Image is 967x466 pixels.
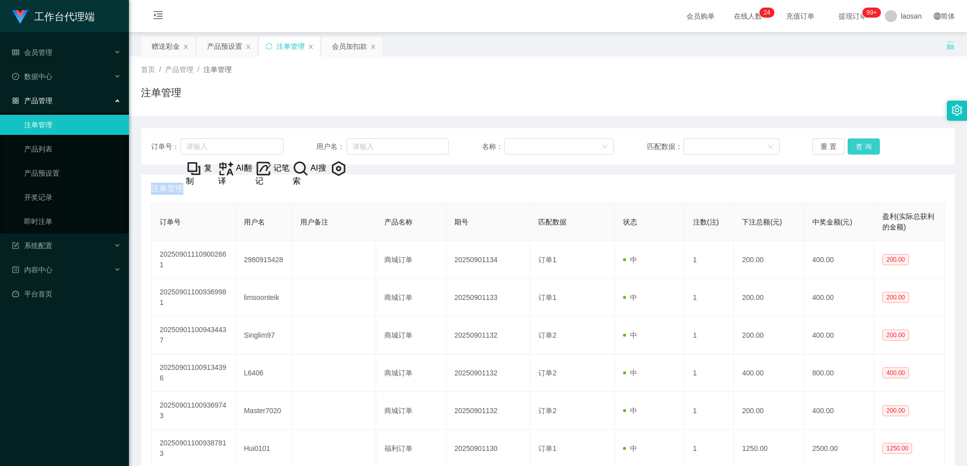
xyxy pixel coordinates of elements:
i: 图标: global [934,13,941,20]
span: 提现订单 [834,13,872,20]
img: +vywMD4W03sz8AcLhV9TmKVjsAAAAABJRU5ErkJggg== [186,161,202,177]
td: 20250901132 [446,392,530,430]
i: 图标: close [370,44,376,50]
span: 注单管理 [151,183,183,195]
i: 图标: profile [12,266,19,273]
span: 盈利(实际总获利的金额) [882,212,934,231]
span: 订单2 [538,369,557,377]
span: 中 [623,293,637,301]
span: 注单管理 [203,65,232,73]
a: 产品预设置 [24,163,121,183]
p: 4 [767,8,771,18]
span: 订单1 [538,256,557,264]
span: 产品名称 [384,218,412,226]
span: 期号 [454,218,468,226]
span: 200.00 [882,254,909,265]
td: 400.00 [734,354,804,392]
i: 图标: close [245,44,251,50]
a: 注单管理 [24,115,121,135]
td: 1 [685,317,734,354]
td: 400.00 [804,317,874,354]
td: 1 [685,241,734,279]
td: 202509011009369743 [152,392,236,430]
td: 1 [685,392,734,430]
span: 用户名： [316,141,347,152]
td: 20250901134 [446,241,530,279]
td: 400.00 [804,241,874,279]
span: 400.00 [882,367,909,378]
span: 200.00 [882,292,909,303]
td: 800.00 [804,354,874,392]
span: 首页 [141,65,155,73]
i: 图标: appstore-o [12,97,19,104]
td: limsoonteik [236,279,292,317]
td: 202509011109002661 [152,241,236,279]
td: 400.00 [804,279,874,317]
td: 商城订单 [376,317,446,354]
td: 202509011009369981 [152,279,236,317]
div: 产品预设置 [207,37,242,56]
i: 图标: menu-fold [141,1,175,33]
span: 1250.00 [882,443,912,454]
a: 开奖记录 [24,187,121,207]
i: 图标: form [12,242,19,249]
td: Master7020 [236,392,292,430]
td: 商城订单 [376,241,446,279]
td: 202509011009134396 [152,354,236,392]
h1: 注单管理 [141,85,181,100]
img: AivEMIV8KsPvPPD9SxUql4SH8QqllF07RjqtXqV5ygdJe4UlMEr3zb7XZL+lAGNfV6vZfL5R4VAYnRBZUUEhoFNTJsoqO0CbC... [330,161,347,177]
span: 产品管理 [12,97,52,105]
td: 商城订单 [376,392,446,430]
sup: 1043 [863,8,881,18]
sup: 24 [759,8,774,18]
div: 会员加扣款 [332,37,367,56]
a: 图标: dashboard平台首页 [12,284,121,304]
i: 图标: unlock [946,41,955,50]
p: 2 [764,8,767,18]
input: 请输入 [180,138,283,154]
td: 1 [685,354,734,392]
img: Y6Fg4b0bCsMmW1P9Q+wunl0AW5XwHbQAAAABJRU5ErkJggg== [218,161,234,177]
span: 注数(注) [693,218,719,226]
span: 内容中心 [12,266,52,274]
div: 注单管理 [277,37,305,56]
td: 200.00 [734,279,804,317]
td: 1 [685,279,734,317]
span: 下注总额(元) [742,218,782,226]
span: 订单2 [538,331,557,339]
i: 图标: check-circle-o [12,73,19,80]
td: 商城订单 [376,279,446,317]
span: 中 [623,369,637,377]
i: 图标: table [12,49,19,56]
span: 订单号 [160,218,181,226]
i: 图标: close [308,44,314,50]
td: 20250901133 [446,279,530,317]
a: 工作台代理端 [12,12,95,20]
span: 订单1 [538,444,557,452]
span: 订单1 [538,293,557,301]
button: 重 置 [812,138,845,154]
td: L6406 [236,354,292,392]
td: 200.00 [734,392,804,430]
i: 图标: sync [265,43,272,50]
span: 中 [623,444,637,452]
td: 20250901132 [446,354,530,392]
div: 赠送彩金 [152,37,180,56]
span: 匹配数据： [647,141,683,152]
span: 中 [623,407,637,415]
img: note_menu_logo_v2.png [255,161,271,177]
span: 200.00 [882,405,909,416]
span: 用户名 [244,218,265,226]
button: 查 询 [848,138,880,154]
span: 中奖金额(元) [812,218,852,226]
i: 图标: down [602,143,608,150]
span: 用户备注 [300,218,328,226]
td: 200.00 [734,241,804,279]
span: 会员管理 [12,48,52,56]
i: 图标: setting [951,105,962,116]
td: 20250901132 [446,317,530,354]
span: 系统配置 [12,242,52,250]
td: 400.00 [804,392,874,430]
a: 产品列表 [24,139,121,159]
i: 图标: down [768,143,774,150]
